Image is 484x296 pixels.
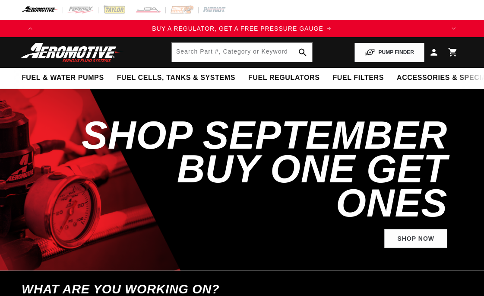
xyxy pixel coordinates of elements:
summary: Fuel Cells, Tanks & Systems [111,68,242,88]
div: 1 of 4 [39,24,445,33]
summary: Fuel Filters [326,68,390,88]
button: search button [293,43,312,62]
span: Fuel Cells, Tanks & Systems [117,73,235,83]
summary: Fuel & Water Pumps [15,68,111,88]
div: Announcement [39,24,445,33]
button: PUMP FINDER [354,43,424,62]
img: Aeromotive [19,42,127,63]
input: Search by Part Number, Category or Keyword [172,43,312,62]
span: Fuel Filters [332,73,384,83]
span: Fuel Regulators [248,73,320,83]
button: Translation missing: en.sections.announcements.previous_announcement [22,20,39,37]
a: Shop Now [384,229,447,248]
summary: Fuel Regulators [242,68,326,88]
button: Translation missing: en.sections.announcements.next_announcement [445,20,462,37]
span: Fuel & Water Pumps [22,73,104,83]
h2: SHOP SEPTEMBER BUY ONE GET ONES [78,118,447,220]
span: BUY A REGULATOR, GET A FREE PRESSURE GAUGE [152,25,323,32]
a: BUY A REGULATOR, GET A FREE PRESSURE GAUGE [39,24,445,33]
